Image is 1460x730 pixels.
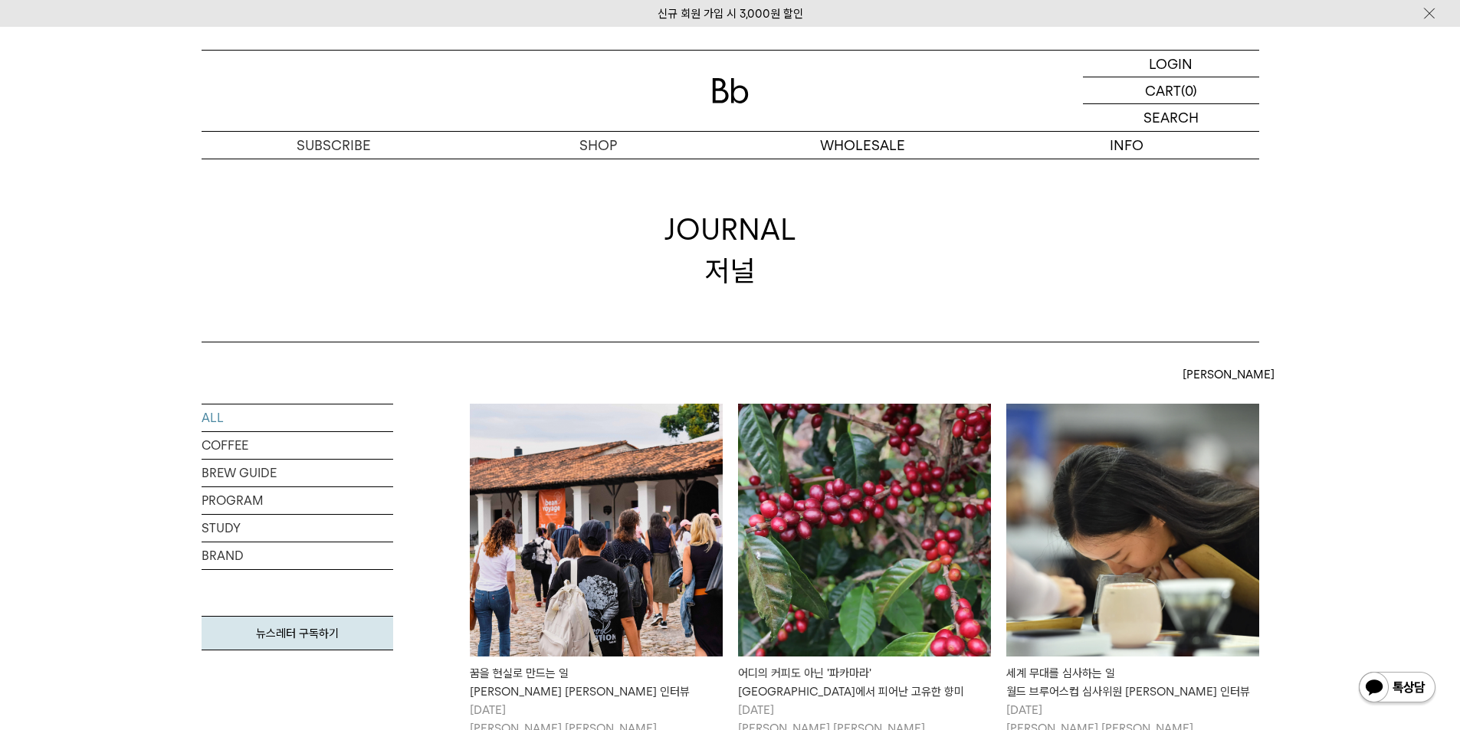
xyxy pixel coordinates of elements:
a: SHOP [466,132,730,159]
a: SUBSCRIBE [202,132,466,159]
p: CART [1145,77,1181,103]
div: JOURNAL 저널 [664,209,796,290]
img: 세계 무대를 심사하는 일월드 브루어스컵 심사위원 크리스티 인터뷰 [1006,404,1259,656]
a: 신규 회원 가입 시 3,000원 할인 [658,7,803,21]
a: PROGRAM [202,487,393,514]
img: 어디의 커피도 아닌 '파카마라'엘살바도르에서 피어난 고유한 향미 [738,404,991,656]
img: 로고 [712,78,749,103]
a: BRAND [202,542,393,569]
p: (0) [1181,77,1197,103]
p: LOGIN [1149,51,1193,77]
p: SEARCH [1143,104,1199,131]
a: ALL [202,404,393,431]
img: 카카오톡 채널 1:1 채팅 버튼 [1357,670,1437,707]
div: 세계 무대를 심사하는 일 월드 브루어스컵 심사위원 [PERSON_NAME] 인터뷰 [1006,664,1259,701]
a: COFFEE [202,432,393,459]
span: [PERSON_NAME] [1183,365,1275,384]
a: STUDY [202,515,393,542]
div: 꿈을 현실로 만드는 일 [PERSON_NAME] [PERSON_NAME] 인터뷰 [470,664,723,701]
img: 꿈을 현실로 만드는 일빈보야지 탁승희 대표 인터뷰 [470,404,723,656]
a: LOGIN [1083,51,1259,77]
p: INFO [995,132,1259,159]
a: 뉴스레터 구독하기 [202,616,393,650]
a: BREW GUIDE [202,460,393,486]
a: CART (0) [1083,77,1259,104]
p: WHOLESALE [730,132,995,159]
div: 어디의 커피도 아닌 '파카마라' [GEOGRAPHIC_DATA]에서 피어난 고유한 향미 [738,664,991,701]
